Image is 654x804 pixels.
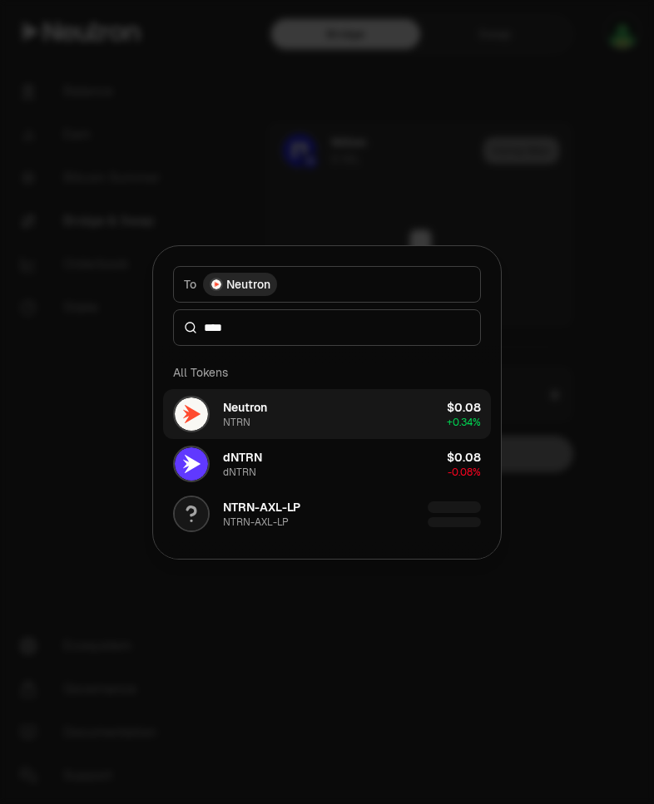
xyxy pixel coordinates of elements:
[447,449,481,466] div: $0.08
[163,356,491,389] div: All Tokens
[175,397,208,431] img: NTRN Logo
[223,399,267,416] div: Neutron
[211,279,221,289] img: Neutron Logo
[223,449,262,466] div: dNTRN
[163,389,491,439] button: NTRN LogoNeutronNTRN$0.08+0.34%
[223,499,300,515] div: NTRN-AXL-LP
[223,416,250,429] div: NTRN
[448,466,481,479] span: -0.08%
[447,399,481,416] div: $0.08
[184,276,196,293] span: To
[223,515,289,529] div: NTRN-AXL-LP
[175,447,208,481] img: dNTRN Logo
[226,276,270,293] span: Neutron
[163,439,491,489] button: dNTRN LogodNTRNdNTRN$0.08-0.08%
[163,489,491,539] button: NTRN-AXL-LPNTRN-AXL-LP
[223,466,256,479] div: dNTRN
[173,266,481,303] button: ToNeutron LogoNeutron
[447,416,481,429] span: + 0.34%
